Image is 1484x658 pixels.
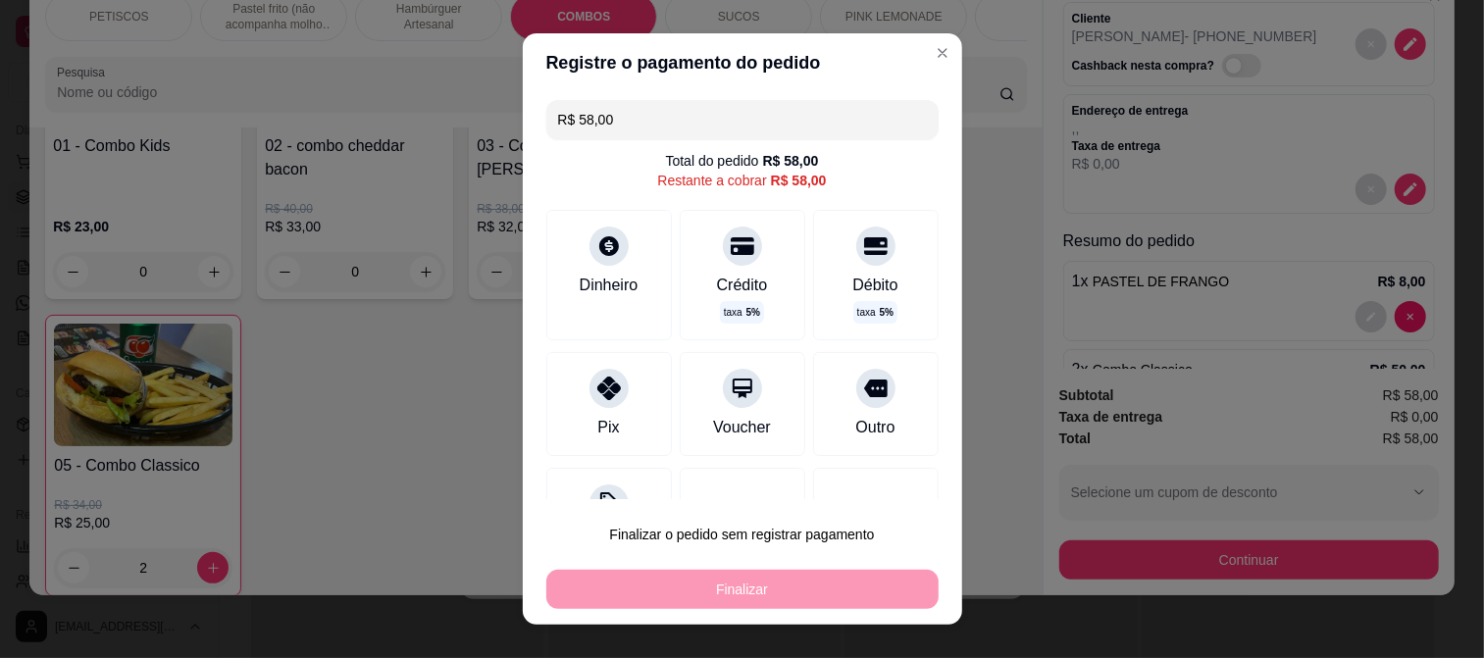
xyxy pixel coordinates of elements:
span: 5 % [880,305,894,320]
p: taxa [724,305,760,320]
div: Crédito [717,274,768,297]
div: Pix [597,416,619,439]
input: Ex.: hambúrguer de cordeiro [558,100,927,139]
div: Restante a cobrar [657,171,826,190]
div: Débito [852,274,897,297]
p: taxa [857,305,894,320]
div: Voucher [713,416,771,439]
div: Outro [855,416,895,439]
div: Total do pedido [666,151,819,171]
header: Registre o pagamento do pedido [523,33,962,92]
button: Finalizar o pedido sem registrar pagamento [546,515,939,554]
button: Close [927,37,958,69]
span: 5 % [746,305,760,320]
div: R$ 58,00 [771,171,827,190]
div: Dinheiro [580,274,639,297]
div: R$ 58,00 [763,151,819,171]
